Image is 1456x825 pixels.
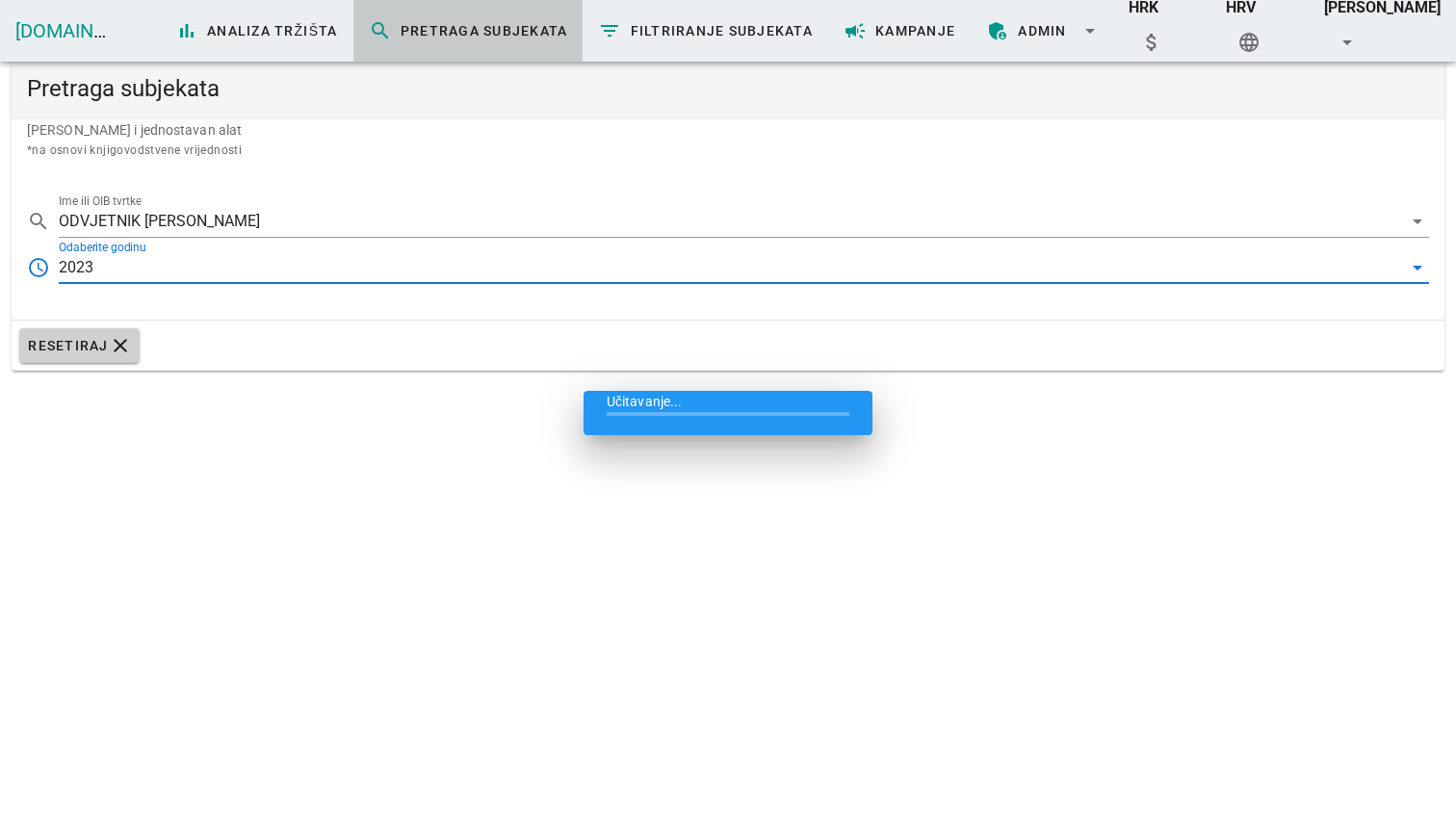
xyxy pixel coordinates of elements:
div: Učitavanje... [584,391,872,435]
i: access_time [27,256,50,279]
i: filter_list [598,19,621,42]
i: clear [109,334,132,357]
i: arrow_drop_down [1079,19,1102,42]
i: search [369,19,392,42]
span: Resetiraj [27,334,132,357]
span: Filtriranje subjekata [598,19,813,42]
label: Odaberite godinu [59,241,146,255]
a: [DOMAIN_NAME] [15,19,160,42]
i: language [1237,31,1261,54]
i: admin_panel_settings [986,19,1009,42]
i: bar_chart [175,19,198,42]
i: attach_money [1140,31,1163,54]
button: Resetiraj [19,328,140,363]
i: arrow_drop_down [1336,31,1359,54]
span: Analiza tržišta [175,19,338,42]
label: Ime ili OIB tvrtke [59,194,142,209]
i: arrow_drop_down [1406,256,1429,279]
div: Odaberite godinu2023 [59,252,1429,283]
span: Pretraga subjekata [369,19,568,42]
div: [PERSON_NAME] i jednostavan alat [12,119,1444,175]
div: *na osnovi knjigovodstvene vrijednosti [27,141,1429,160]
div: 2023 [59,259,93,276]
i: campaign [844,19,867,42]
div: Pretraga subjekata [12,58,1444,119]
i: search [27,210,50,233]
i: arrow_drop_down [1406,210,1429,233]
span: ADMIN [986,8,1113,54]
span: Kampanje [844,19,955,42]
